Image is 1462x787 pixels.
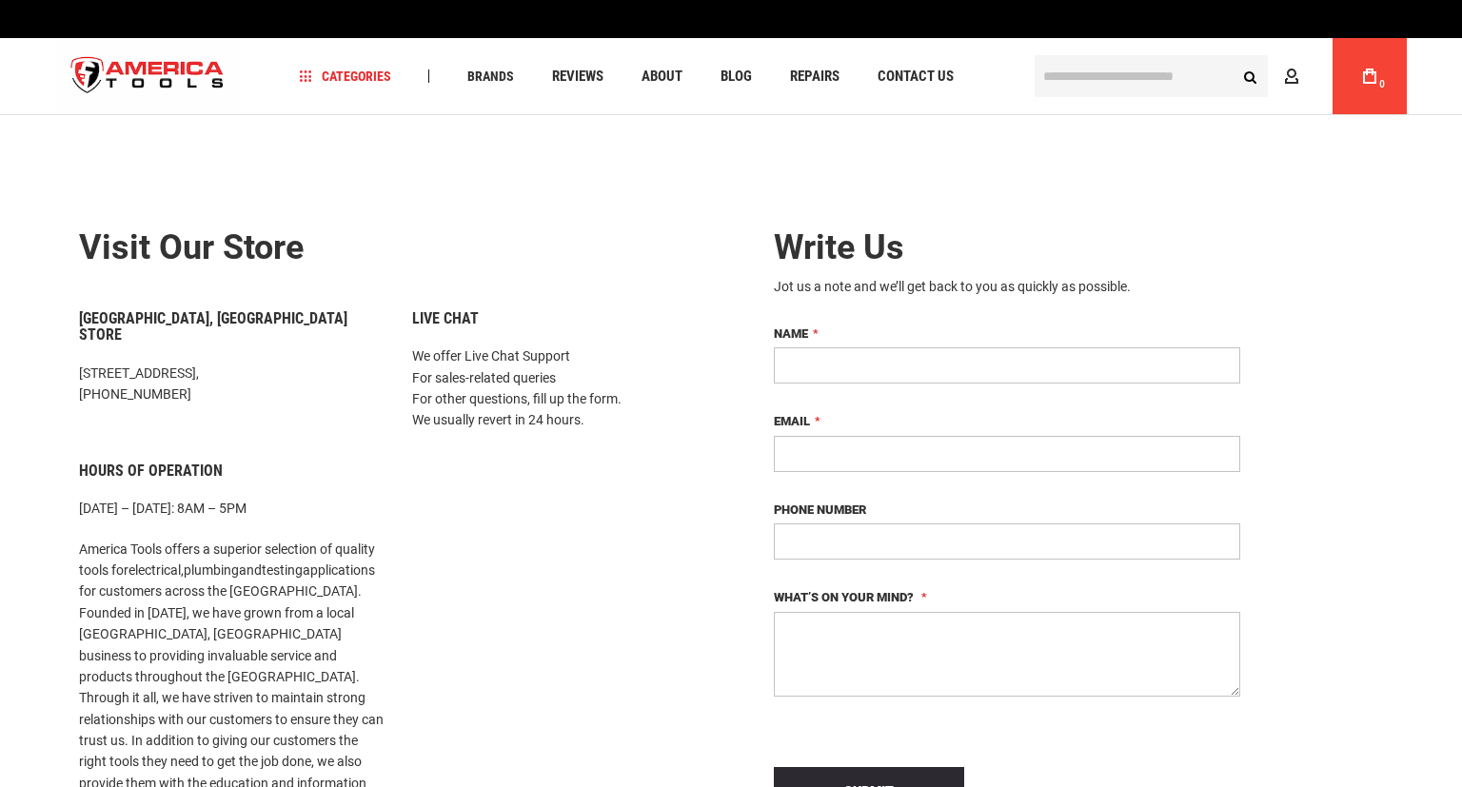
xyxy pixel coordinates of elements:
[184,562,239,578] a: plumbing
[790,69,840,84] span: Repairs
[543,64,612,89] a: Reviews
[459,64,523,89] a: Brands
[869,64,962,89] a: Contact Us
[774,590,914,604] span: What’s on your mind?
[79,498,384,519] p: [DATE] – [DATE]: 8AM – 5PM
[55,41,240,112] img: America Tools
[774,326,808,341] span: Name
[79,462,384,480] h6: Hours of Operation
[774,277,1240,296] div: Jot us a note and we’ll get back to you as quickly as possible.
[79,363,384,405] p: [STREET_ADDRESS], [PHONE_NUMBER]
[79,229,717,267] h2: Visit our store
[781,64,848,89] a: Repairs
[128,562,181,578] a: electrical
[642,69,682,84] span: About
[291,64,400,89] a: Categories
[633,64,691,89] a: About
[721,69,752,84] span: Blog
[774,414,810,428] span: Email
[262,562,303,578] a: testing
[1352,38,1388,114] a: 0
[1379,79,1385,89] span: 0
[712,64,761,89] a: Blog
[774,227,904,267] span: Write Us
[774,502,866,517] span: Phone Number
[467,69,514,83] span: Brands
[552,69,603,84] span: Reviews
[1232,58,1268,94] button: Search
[55,41,240,112] a: store logo
[412,310,717,327] h6: Live Chat
[878,69,954,84] span: Contact Us
[300,69,391,83] span: Categories
[79,310,384,344] h6: [GEOGRAPHIC_DATA], [GEOGRAPHIC_DATA] Store
[412,345,717,431] p: We offer Live Chat Support For sales-related queries For other questions, fill up the form. We us...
